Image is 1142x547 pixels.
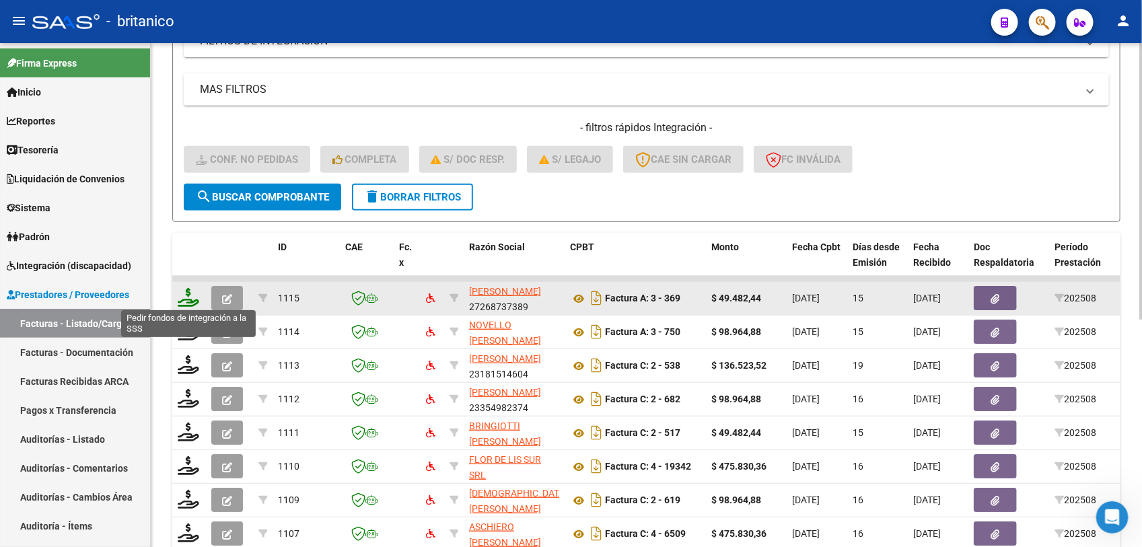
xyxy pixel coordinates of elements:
[605,293,680,304] strong: Factura A: 3 - 369
[1049,233,1123,292] datatable-header-cell: Período Prestación
[853,394,863,404] span: 16
[792,427,820,438] span: [DATE]
[587,287,605,309] i: Descargar documento
[1055,427,1096,438] span: 202508
[565,233,706,292] datatable-header-cell: CPBT
[469,320,541,346] span: NOVELLO [PERSON_NAME]
[464,233,565,292] datatable-header-cell: Razón Social
[273,233,340,292] datatable-header-cell: ID
[469,353,541,364] span: [PERSON_NAME]
[469,421,541,447] span: BRINGIOTTI [PERSON_NAME]
[196,188,212,205] mat-icon: search
[1055,326,1096,337] span: 202508
[1055,360,1096,371] span: 202508
[340,233,394,292] datatable-header-cell: CAE
[399,242,412,268] span: Fc. x
[1055,242,1101,268] span: Período Prestación
[332,153,397,166] span: Completa
[469,351,559,379] div: 23181514604
[605,361,680,371] strong: Factura C: 2 - 538
[968,233,1049,292] datatable-header-cell: Doc Respaldatoria
[853,427,863,438] span: 15
[706,233,787,292] datatable-header-cell: Monto
[913,293,941,303] span: [DATE]
[711,495,761,505] strong: $ 98.964,88
[913,528,941,539] span: [DATE]
[469,286,541,297] span: [PERSON_NAME]
[711,326,761,337] strong: $ 98.964,88
[587,321,605,342] i: Descargar documento
[278,326,299,337] span: 1114
[587,523,605,544] i: Descargar documento
[853,242,900,268] span: Días desde Emisión
[11,13,27,29] mat-icon: menu
[711,528,766,539] strong: $ 475.830,36
[853,495,863,505] span: 16
[469,418,559,447] div: 27231832810
[711,427,761,438] strong: $ 49.482,44
[184,146,310,173] button: Conf. no pedidas
[853,360,863,371] span: 19
[635,153,731,166] span: CAE SIN CARGAR
[1055,495,1096,505] span: 202508
[792,360,820,371] span: [DATE]
[469,488,567,514] span: [DEMOGRAPHIC_DATA] [PERSON_NAME]
[792,242,841,252] span: Fecha Cpbt
[469,454,541,480] span: FLOR DE LIS SUR SRL
[792,394,820,404] span: [DATE]
[278,461,299,472] span: 1110
[853,461,863,472] span: 16
[184,184,341,211] button: Buscar Comprobante
[469,284,559,312] div: 27268737389
[469,385,559,413] div: 23354982374
[278,242,287,252] span: ID
[7,287,129,302] span: Prestadores / Proveedores
[196,153,298,166] span: Conf. no pedidas
[7,229,50,244] span: Padrón
[605,394,680,405] strong: Factura C: 2 - 682
[605,495,680,506] strong: Factura C: 2 - 619
[539,153,601,166] span: S/ legajo
[394,233,421,292] datatable-header-cell: Fc. x
[1055,461,1096,472] span: 202508
[913,461,941,472] span: [DATE]
[364,188,380,205] mat-icon: delete
[278,394,299,404] span: 1112
[913,360,941,371] span: [DATE]
[278,528,299,539] span: 1107
[711,293,761,303] strong: $ 49.482,44
[913,495,941,505] span: [DATE]
[605,428,680,439] strong: Factura C: 2 - 517
[792,461,820,472] span: [DATE]
[469,242,525,252] span: Razón Social
[587,388,605,410] i: Descargar documento
[605,462,691,472] strong: Factura C: 4 - 19342
[974,242,1034,268] span: Doc Respaldatoria
[364,191,461,203] span: Borrar Filtros
[1096,501,1129,534] iframe: Intercom live chat
[469,387,541,398] span: [PERSON_NAME]
[431,153,505,166] span: S/ Doc Resp.
[7,200,50,215] span: Sistema
[623,146,744,173] button: CAE SIN CARGAR
[792,293,820,303] span: [DATE]
[469,318,559,346] div: 27210989957
[754,146,853,173] button: FC Inválida
[792,326,820,337] span: [DATE]
[184,120,1109,135] h4: - filtros rápidos Integración -
[853,293,863,303] span: 15
[908,233,968,292] datatable-header-cell: Fecha Recibido
[587,355,605,376] i: Descargar documento
[587,455,605,477] i: Descargar documento
[913,326,941,337] span: [DATE]
[570,242,594,252] span: CPBT
[106,7,174,36] span: - britanico
[7,85,41,100] span: Inicio
[792,495,820,505] span: [DATE]
[278,360,299,371] span: 1113
[711,360,766,371] strong: $ 136.523,52
[419,146,518,173] button: S/ Doc Resp.
[605,327,680,338] strong: Factura A: 3 - 750
[1115,13,1131,29] mat-icon: person
[913,427,941,438] span: [DATE]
